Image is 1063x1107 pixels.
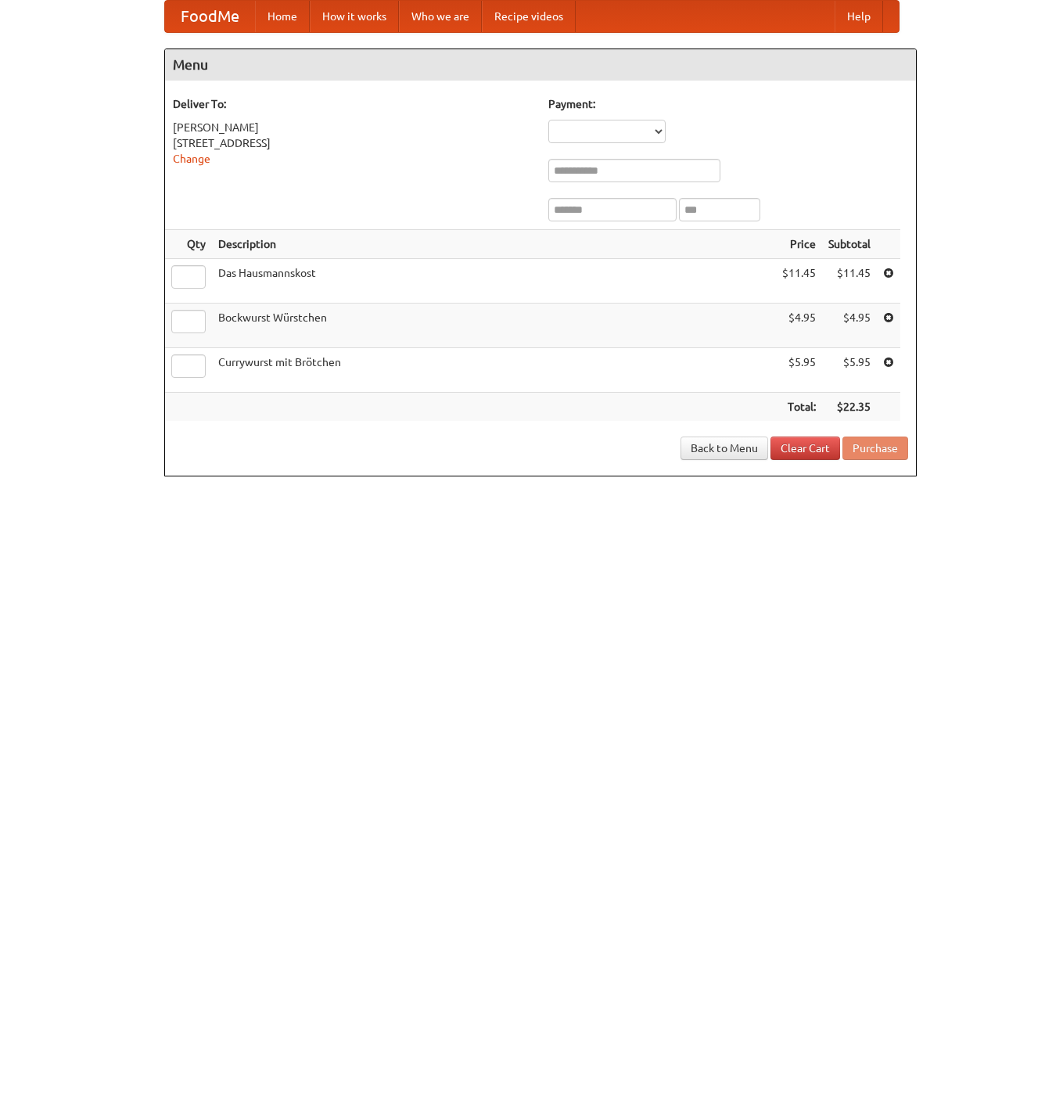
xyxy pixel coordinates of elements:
[776,393,822,422] th: Total:
[310,1,399,32] a: How it works
[770,437,840,460] a: Clear Cart
[212,230,776,259] th: Description
[212,348,776,393] td: Currywurst mit Brötchen
[822,304,877,348] td: $4.95
[212,259,776,304] td: Das Hausmannskost
[776,230,822,259] th: Price
[255,1,310,32] a: Home
[212,304,776,348] td: Bockwurst Würstchen
[842,437,908,460] button: Purchase
[399,1,482,32] a: Who we are
[822,393,877,422] th: $22.35
[776,259,822,304] td: $11.45
[681,437,768,460] a: Back to Menu
[776,304,822,348] td: $4.95
[165,49,916,81] h4: Menu
[165,1,255,32] a: FoodMe
[173,153,210,165] a: Change
[835,1,883,32] a: Help
[173,135,533,151] div: [STREET_ADDRESS]
[173,96,533,112] h5: Deliver To:
[822,259,877,304] td: $11.45
[548,96,908,112] h5: Payment:
[822,230,877,259] th: Subtotal
[165,230,212,259] th: Qty
[173,120,533,135] div: [PERSON_NAME]
[482,1,576,32] a: Recipe videos
[776,348,822,393] td: $5.95
[822,348,877,393] td: $5.95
